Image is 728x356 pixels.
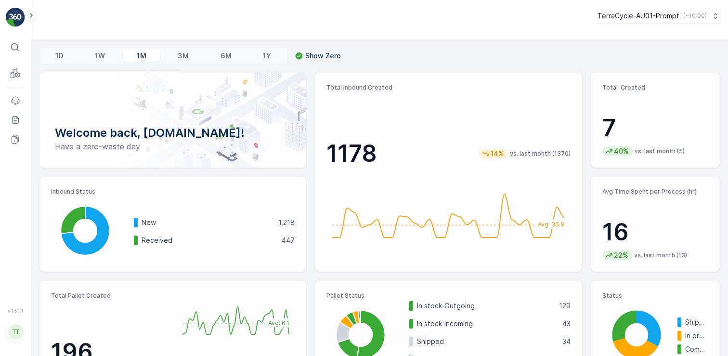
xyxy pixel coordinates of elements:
[598,8,720,24] button: TerraCycle-AU01-Prompt(+10:00)
[683,12,707,20] p: ( +10:00 )
[278,218,295,227] p: 1,218
[635,147,685,155] p: vs. last month (5)
[685,317,708,327] p: Shipped
[142,236,275,245] p: Received
[221,51,232,61] p: 6M
[417,319,556,329] p: In stock-Incoming
[685,331,708,341] p: In progress
[178,51,189,61] p: 3M
[634,251,687,259] p: vs. last month (13)
[8,324,24,340] div: TT
[602,188,708,196] p: Avg Time Spent per Process (hr)
[95,51,105,61] p: 1W
[326,292,570,300] p: Pallet Status
[417,337,556,346] p: Shipped
[602,84,708,92] p: Total Created
[602,218,708,247] p: 16
[562,319,571,329] p: 43
[326,84,570,92] p: Total Inbound Created
[6,308,25,314] span: v 1.51.1
[55,51,64,61] p: 1D
[137,51,146,61] p: 1M
[142,218,272,227] p: New
[282,236,295,245] p: 447
[685,344,708,354] p: Completed
[6,316,25,348] button: TT
[613,146,630,156] p: 40%
[55,125,291,141] p: Welcome back, [DOMAIN_NAME]!
[417,301,552,311] p: In stock-Outgoing
[490,149,505,158] p: 14%
[598,11,679,21] p: TerraCycle-AU01-Prompt
[613,251,629,260] p: 22%
[602,114,708,143] p: 7
[6,8,25,27] img: logo
[51,188,295,196] p: Inbound Status
[510,150,571,158] p: vs. last month (1370)
[602,292,708,300] p: Status
[51,292,169,300] p: Total Pallet Created
[55,141,291,152] p: Have a zero-waste day
[562,337,571,346] p: 34
[326,139,377,168] p: 1178
[263,51,271,61] p: 1Y
[559,301,571,311] p: 129
[305,51,341,61] p: Show Zero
